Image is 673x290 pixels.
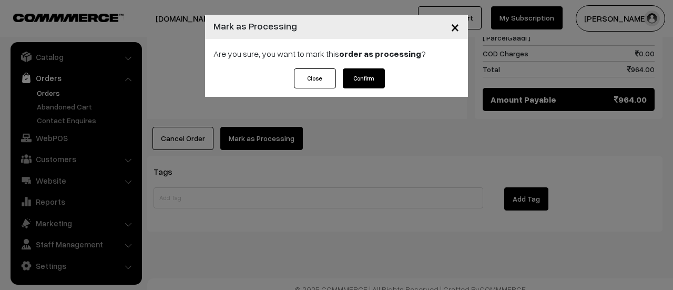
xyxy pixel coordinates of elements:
strong: order as processing [339,48,421,59]
button: Confirm [343,68,385,88]
div: Are you sure, you want to mark this ? [205,39,468,68]
button: Close [294,68,336,88]
h4: Mark as Processing [213,19,297,33]
span: × [451,17,460,36]
button: Close [442,11,468,43]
